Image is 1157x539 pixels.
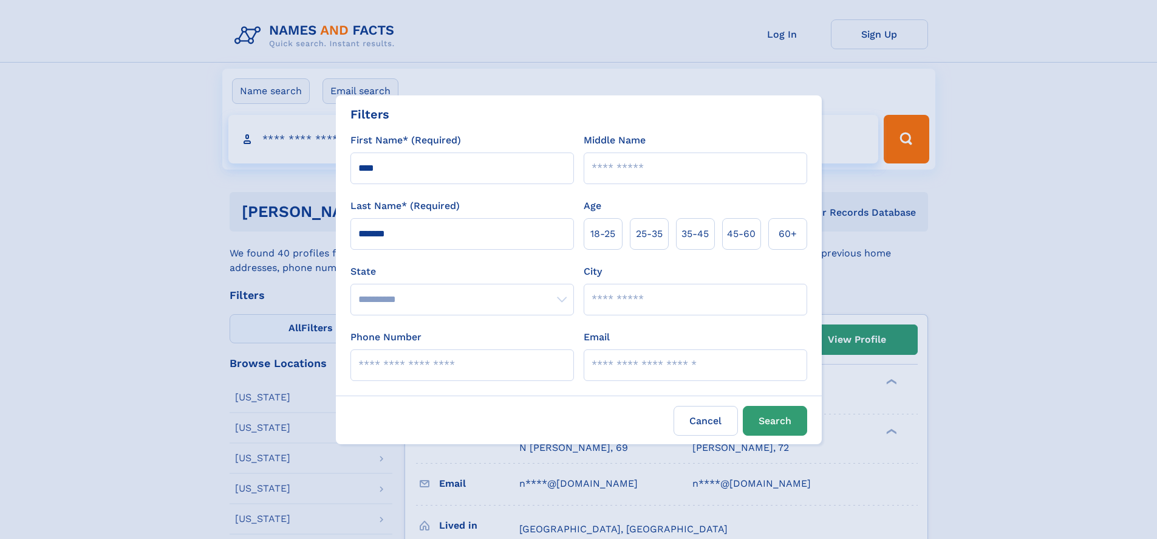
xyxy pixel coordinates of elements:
[350,133,461,148] label: First Name* (Required)
[636,227,663,241] span: 25‑35
[350,330,422,345] label: Phone Number
[779,227,797,241] span: 60+
[674,406,738,436] label: Cancel
[743,406,807,436] button: Search
[350,264,574,279] label: State
[350,105,389,123] div: Filters
[681,227,709,241] span: 35‑45
[584,199,601,213] label: Age
[584,264,602,279] label: City
[584,330,610,345] label: Email
[590,227,615,241] span: 18‑25
[727,227,756,241] span: 45‑60
[584,133,646,148] label: Middle Name
[350,199,460,213] label: Last Name* (Required)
